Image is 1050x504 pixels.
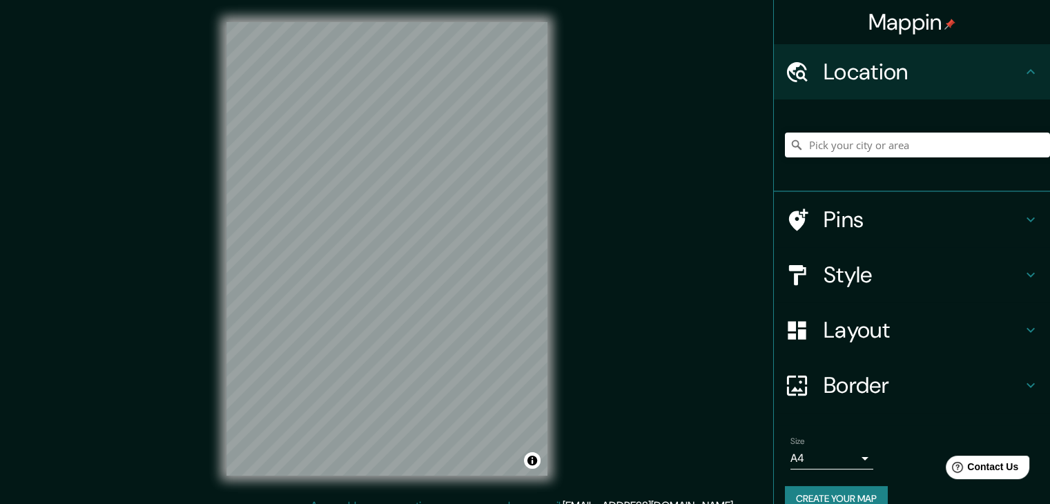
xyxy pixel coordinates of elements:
div: Layout [774,302,1050,358]
canvas: Map [226,22,547,476]
div: Location [774,44,1050,99]
label: Size [790,436,805,447]
h4: Location [824,58,1022,86]
div: A4 [790,447,873,469]
iframe: Help widget launcher [927,450,1035,489]
h4: Border [824,371,1022,399]
div: Border [774,358,1050,413]
h4: Pins [824,206,1022,233]
h4: Mappin [868,8,956,36]
input: Pick your city or area [785,133,1050,157]
div: Pins [774,192,1050,247]
img: pin-icon.png [944,19,955,30]
div: Style [774,247,1050,302]
h4: Layout [824,316,1022,344]
h4: Style [824,261,1022,289]
button: Toggle attribution [524,452,541,469]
